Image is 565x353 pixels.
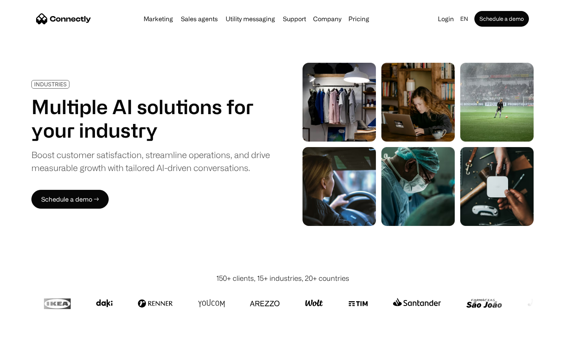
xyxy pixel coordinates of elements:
aside: Language selected: English [8,338,47,350]
div: en [460,13,468,24]
ul: Language list [16,339,47,350]
a: Utility messaging [222,16,278,22]
div: 150+ clients, 15+ industries, 20+ countries [216,273,349,284]
a: Pricing [345,16,372,22]
div: Boost customer satisfaction, streamline operations, and drive measurable growth with tailored AI-... [31,148,270,174]
a: Schedule a demo → [31,190,109,209]
a: Login [435,13,457,24]
a: Marketing [140,16,176,22]
a: Schedule a demo [474,11,529,27]
a: Support [280,16,309,22]
div: INDUSTRIES [34,81,67,87]
div: Company [313,13,341,24]
h1: Multiple AI solutions for your industry [31,95,270,142]
a: Sales agents [178,16,221,22]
